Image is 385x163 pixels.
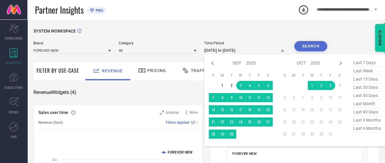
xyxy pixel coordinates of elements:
td: Wed Oct 22 2025 [308,117,317,127]
th: Thursday [317,73,326,78]
td: Thu Sep 18 2025 [245,105,254,114]
td: Sun Oct 19 2025 [280,117,289,127]
div: Open download list [298,4,309,15]
div: Next month [337,60,344,67]
td: Fri Sep 19 2025 [254,105,264,114]
th: Saturday [264,73,273,78]
td: Thu Oct 23 2025 [317,117,326,127]
td: Mon Oct 13 2025 [289,105,299,114]
th: Friday [254,73,264,78]
td: Sun Sep 14 2025 [209,105,218,114]
td: Sat Sep 27 2025 [264,117,273,127]
span: Filter By Use-Case [37,67,79,74]
td: Mon Oct 27 2025 [289,130,299,139]
td: Tue Sep 09 2025 [227,93,236,102]
th: Saturday [335,73,344,78]
td: Tue Sep 02 2025 [227,81,236,90]
td: Sun Oct 12 2025 [280,105,289,114]
td: Fri Sep 12 2025 [254,93,264,102]
span: Analyse [166,110,179,115]
span: last 45 days [352,92,382,100]
td: Mon Oct 20 2025 [289,117,299,127]
td: Wed Oct 29 2025 [308,130,317,139]
span: last 7 days [352,59,382,67]
span: Partner Insights [35,4,84,16]
td: Tue Oct 14 2025 [299,105,308,114]
td: Thu Sep 11 2025 [245,93,254,102]
td: Sun Sep 07 2025 [209,93,218,102]
th: Wednesday [236,73,245,78]
span: WORKSPACE [5,61,22,65]
td: Tue Oct 07 2025 [299,93,308,102]
td: Fri Oct 10 2025 [326,93,335,102]
span: last 90 days [352,108,382,116]
td: Thu Sep 25 2025 [245,117,254,127]
td: Fri Oct 24 2025 [326,117,335,127]
td: Wed Sep 03 2025 [236,81,245,90]
td: Tue Oct 28 2025 [299,130,308,139]
td: Fri Oct 03 2025 [326,81,335,90]
td: Thu Oct 30 2025 [317,130,326,139]
td: Sun Oct 26 2025 [280,130,289,139]
span: last 15 days [352,75,382,83]
span: TRENDS [9,110,19,114]
td: Sat Oct 04 2025 [335,81,344,90]
th: Monday [289,73,299,78]
span: Revenue (Sum) [38,120,63,125]
td: Fri Oct 31 2025 [326,130,335,139]
td: Tue Sep 16 2025 [227,105,236,114]
td: Fri Sep 05 2025 [254,81,264,90]
td: Mon Sep 22 2025 [218,117,227,127]
td: Fri Oct 17 2025 [326,105,335,114]
span: PRO [94,8,103,13]
td: Thu Oct 02 2025 [317,81,326,90]
span: last 30 days [352,83,382,92]
span: SCORECARDS [5,36,23,40]
span: last 6 months [352,124,382,133]
td: Thu Oct 16 2025 [317,105,326,114]
td: Sat Sep 13 2025 [264,93,273,102]
td: Sat Oct 25 2025 [335,117,344,127]
th: Friday [326,73,335,78]
td: Thu Sep 04 2025 [245,81,254,90]
span: SYSTEM WORKSPACE [33,29,76,33]
span: last week [352,67,382,75]
th: Thursday [245,73,254,78]
td: Sat Sep 06 2025 [264,81,273,90]
th: Monday [218,73,227,78]
td: Thu Oct 09 2025 [317,93,326,102]
td: Sat Sep 20 2025 [264,105,273,114]
td: Wed Oct 01 2025 [308,81,317,90]
span: Traffic [191,68,210,73]
td: Tue Sep 30 2025 [227,130,236,139]
span: Brand [33,41,111,45]
span: Pricing [147,68,166,73]
span: Category [119,41,196,45]
td: Tue Sep 23 2025 [227,117,236,127]
svg: Zoom [160,110,164,115]
td: Mon Sep 15 2025 [218,105,227,114]
th: Sunday [209,73,218,78]
span: Revenue Widgets ( 4 ) [33,89,76,95]
td: Mon Oct 06 2025 [289,93,299,102]
span: Revenue [102,68,123,73]
span: last month [352,100,382,108]
input: Select time period [204,47,287,54]
button: Search [294,41,327,51]
td: Sun Sep 21 2025 [209,117,218,127]
td: Tue Oct 21 2025 [299,117,308,127]
span: last 3 months [352,116,382,124]
span: FWD [11,134,17,139]
td: Sun Oct 05 2025 [280,93,289,102]
span: FOREVER NEW [232,151,257,156]
td: Mon Sep 29 2025 [218,130,227,139]
td: Fri Sep 26 2025 [254,117,264,127]
th: Tuesday [227,73,236,78]
td: Sun Sep 28 2025 [209,130,218,139]
td: Sat Oct 18 2025 [335,105,344,114]
th: Tuesday [299,73,308,78]
span: More [189,110,198,115]
span: Time Period [204,41,287,45]
span: Filters Applied [166,120,189,125]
